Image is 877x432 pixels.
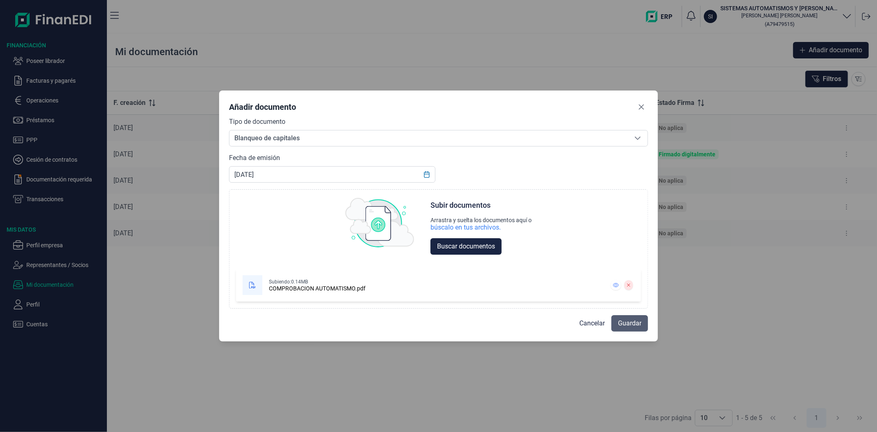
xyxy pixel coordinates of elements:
button: Cancelar [573,315,611,332]
div: Añadir documento [229,101,296,113]
span: Blanqueo de capitales [229,130,628,146]
span: Cancelar [579,318,605,328]
span: Guardar [618,318,641,328]
div: Subir documentos [430,200,491,210]
button: Buscar documentos [430,238,502,255]
button: Close [635,100,648,114]
div: Seleccione una opción [628,130,648,146]
span: Buscar documentos [437,242,495,251]
button: Choose Date [419,167,435,182]
div: Arrastra y suelta los documentos aquí o [430,217,532,223]
img: upload img [345,198,414,247]
label: Fecha de emisión [229,153,280,163]
div: búscalo en tus archivos. [430,223,501,232]
button: Guardar [611,315,648,332]
div: búscalo en tus archivos. [430,223,532,232]
div: COMPROBACION AUTOMATISMO.pdf [269,285,366,292]
label: Tipo de documento [229,117,285,127]
div: Subiendo: 0.14MB [269,279,366,285]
